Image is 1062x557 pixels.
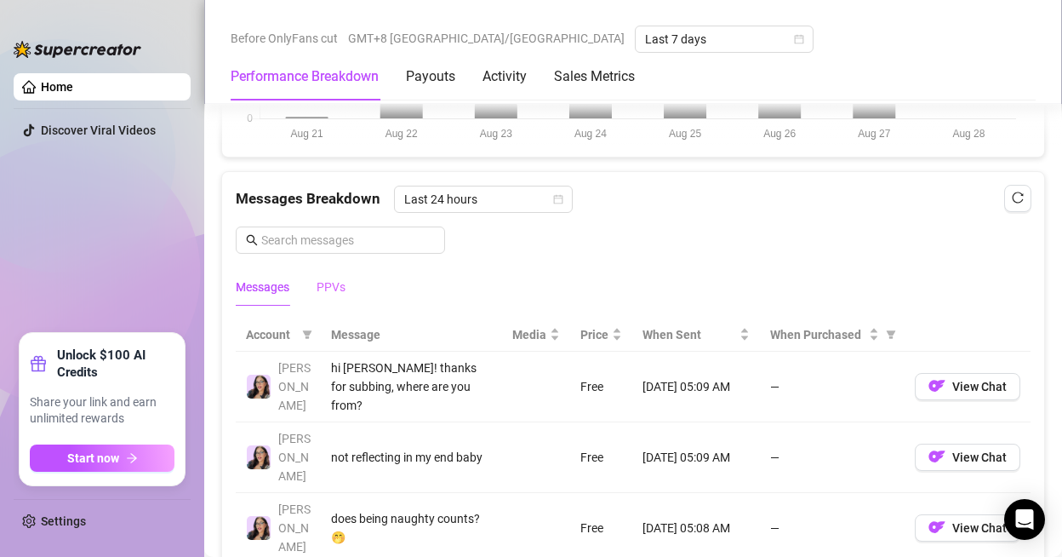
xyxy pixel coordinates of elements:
[632,319,760,352] th: When Sent
[236,186,1031,213] div: Messages Breakdown
[299,322,316,347] span: filter
[882,322,899,347] span: filter
[278,502,311,554] span: [PERSON_NAME]
[261,231,435,250] input: Search messages
[30,445,174,472] button: Start nowarrow-right
[278,361,311,412] span: [PERSON_NAME]
[915,444,1020,471] button: OFView Chat
[570,422,632,493] td: Free
[404,187,562,212] span: Last 24 hours
[502,319,570,352] th: Media
[247,445,271,469] img: Sami
[632,352,760,422] td: [DATE] 05:09 AM
[30,355,47,372] span: gift
[554,66,635,87] div: Sales Metrics
[642,325,736,344] span: When Sent
[760,422,905,493] td: —
[886,330,896,340] span: filter
[570,352,632,422] td: Free
[915,373,1020,400] button: OFView Chat
[915,514,1020,542] button: OFView Chat
[321,319,502,352] th: Message
[14,41,141,58] img: logo-BBDzfeDw.svg
[126,452,138,464] span: arrow-right
[928,519,945,536] img: OF
[928,448,945,465] img: OF
[231,66,379,87] div: Performance Breakdown
[348,26,625,51] span: GMT+8 [GEOGRAPHIC_DATA]/[GEOGRAPHIC_DATA]
[406,66,455,87] div: Payouts
[41,514,86,528] a: Settings
[770,325,865,344] span: When Purchased
[915,525,1020,538] a: OFView Chat
[952,380,1007,393] span: View Chat
[512,325,546,344] span: Media
[915,383,1020,397] a: OFView Chat
[247,516,271,540] img: Sami
[246,234,258,246] span: search
[67,451,119,465] span: Start now
[482,66,527,87] div: Activity
[317,278,345,296] div: PPVs
[928,377,945,394] img: OF
[645,26,803,52] span: Last 7 days
[580,325,608,344] span: Price
[952,451,1007,464] span: View Chat
[1012,192,1024,204] span: reload
[302,330,312,340] span: filter
[794,34,804,44] span: calendar
[278,432,311,483] span: [PERSON_NAME]
[246,325,295,344] span: Account
[331,359,492,415] div: hi [PERSON_NAME]! thanks for subbing, where are you from?
[632,422,760,493] td: [DATE] 05:09 AM
[952,521,1007,535] span: View Chat
[915,454,1020,468] a: OFView Chat
[247,375,271,399] img: Sami
[331,509,492,547] div: does being naughty counts?🤭
[553,194,563,204] span: calendar
[41,80,73,94] a: Home
[570,319,632,352] th: Price
[57,347,174,381] strong: Unlock $100 AI Credits
[331,448,492,467] div: not reflecting in my end baby
[760,352,905,422] td: —
[760,319,905,352] th: When Purchased
[1004,499,1045,540] div: Open Intercom Messenger
[236,278,289,296] div: Messages
[231,26,338,51] span: Before OnlyFans cut
[41,123,156,137] a: Discover Viral Videos
[30,394,174,428] span: Share your link and earn unlimited rewards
